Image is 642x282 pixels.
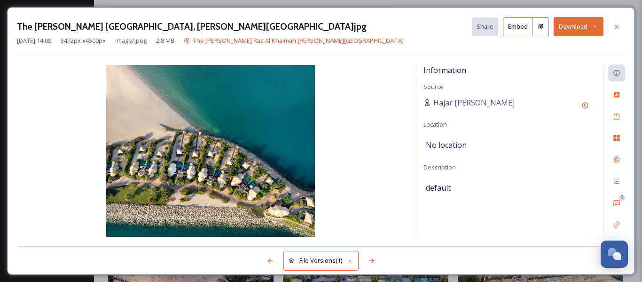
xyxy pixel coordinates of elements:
[283,251,359,270] button: File Versions(1)
[115,36,147,45] span: image/jpeg
[423,120,447,129] span: Location
[156,36,174,45] span: 2.8 MB
[17,36,51,45] span: [DATE] 14:09
[601,241,628,268] button: Open Chat
[619,194,625,201] div: 0
[17,65,404,237] img: 78E24576-83D0-44A2-AD2ED11E15715749.jpg
[426,182,451,193] span: default
[61,36,106,45] span: 5472 px x 4500 px
[423,82,444,91] span: Source
[192,36,404,45] span: The [PERSON_NAME] Ras Al Khaimah [PERSON_NAME][GEOGRAPHIC_DATA]
[17,20,367,33] h3: The [PERSON_NAME] [GEOGRAPHIC_DATA], [PERSON_NAME][GEOGRAPHIC_DATA]jpg
[503,17,533,36] button: Embed
[423,65,466,75] span: Information
[426,139,467,151] span: No location
[554,17,603,36] button: Download
[472,17,498,36] button: Share
[433,97,515,108] span: Hajar [PERSON_NAME]
[423,163,456,171] span: Description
